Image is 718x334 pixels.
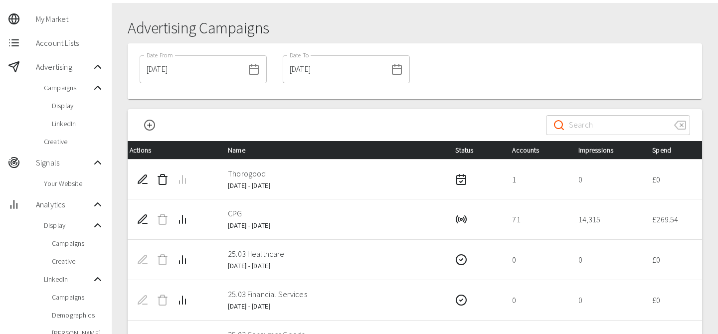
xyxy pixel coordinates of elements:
[455,294,467,306] svg: Completed
[52,292,104,302] span: Campaigns
[173,290,192,310] button: Campaign Analytics
[52,101,104,111] span: Display
[578,144,630,156] span: Impressions
[140,55,244,83] input: dd/mm/yyyy
[153,250,173,270] span: Delete Campaign
[44,178,104,188] span: Your Website
[228,248,439,260] p: 25.03 Healthcare
[228,263,270,270] span: [DATE] - [DATE]
[133,209,153,229] button: Edit Campaign
[455,144,489,156] span: Status
[228,303,270,310] span: [DATE] - [DATE]
[512,254,562,266] p: 0
[578,144,637,156] div: Impressions
[153,209,173,229] span: Delete Campaign
[652,173,694,185] p: £ 0
[228,207,439,219] p: CPG
[44,274,92,284] span: LinkedIn
[652,254,694,266] p: £ 0
[52,310,104,320] span: Demographics
[44,220,92,230] span: Display
[44,83,92,93] span: Campaigns
[578,213,637,225] p: 14,315
[36,13,104,25] span: My Market
[133,290,153,310] span: Edit Campaign
[228,167,439,179] p: Thorogood
[36,37,104,49] span: Account Lists
[128,19,702,37] h1: Advertising Campaigns
[52,256,104,266] span: Creative
[512,294,562,306] p: 0
[512,144,562,156] div: Accounts
[652,213,694,225] p: £ 269.54
[455,254,467,266] svg: Completed
[228,288,439,300] p: 25.03 Financial Services
[228,144,439,156] div: Name
[512,213,562,225] p: 71
[153,290,173,310] span: Delete Campaign
[44,137,104,147] span: Creative
[228,222,270,229] span: [DATE] - [DATE]
[133,250,153,270] span: Edit Campaign
[652,144,687,156] span: Spend
[228,182,270,189] span: [DATE] - [DATE]
[173,209,192,229] button: Campaign Analytics
[283,55,387,83] input: dd/mm/yyyy
[52,238,104,248] span: Campaigns
[569,111,666,139] input: Search
[652,294,694,306] p: £ 0
[36,198,92,210] span: Analytics
[578,254,637,266] p: 0
[455,213,467,225] svg: Running
[512,173,562,185] p: 1
[153,169,173,189] button: Delete Campaign
[578,294,637,306] p: 0
[173,169,192,189] span: Campaign Analytics
[455,144,496,156] div: Status
[36,61,92,73] span: Advertising
[140,115,160,135] button: New Campaign
[228,144,261,156] span: Name
[36,157,92,168] span: Signals
[147,51,173,59] label: Date From
[455,173,467,185] svg: Scheduled
[512,144,555,156] span: Accounts
[52,119,104,129] span: LinkedIn
[578,173,637,185] p: 0
[652,144,694,156] div: Spend
[173,250,192,270] button: Campaign Analytics
[290,51,309,59] label: Date To
[553,119,565,131] svg: Search
[133,169,153,189] button: Edit Campaign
